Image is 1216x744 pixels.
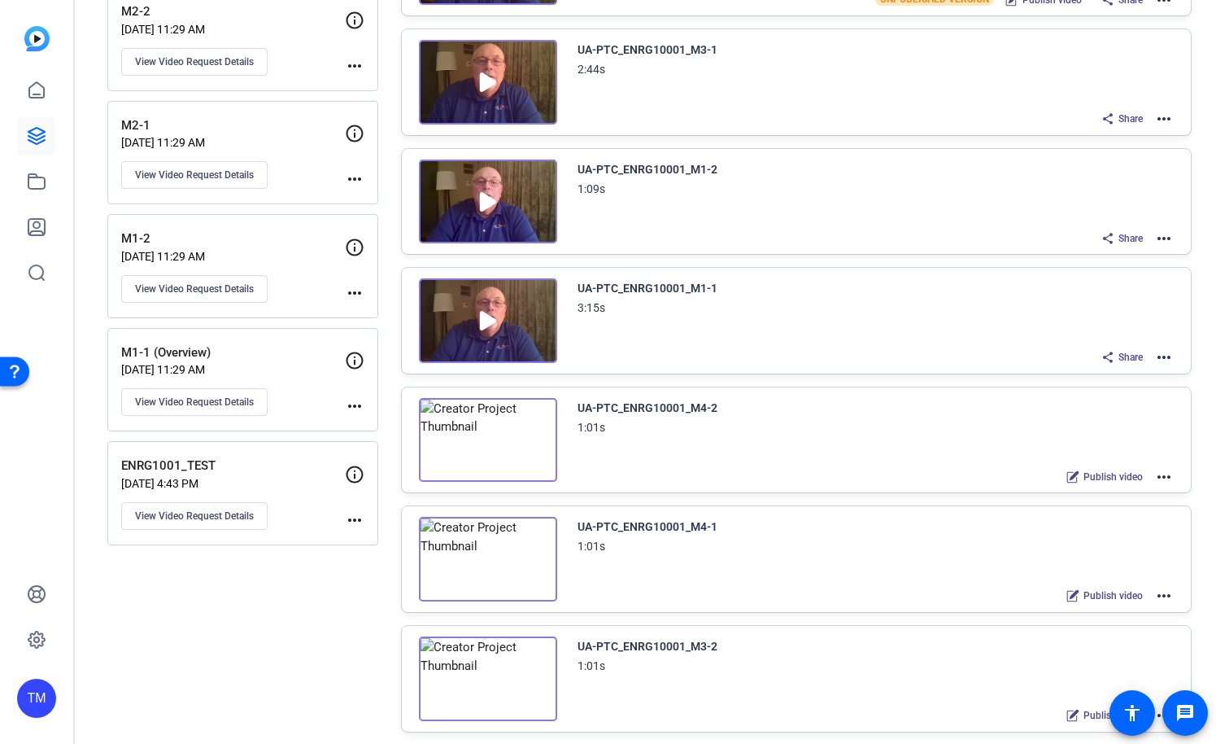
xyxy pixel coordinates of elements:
div: UA-PTC_ENRG10001_M3-1 [577,40,717,59]
span: View Video Request Details [135,282,254,295]
div: UA-PTC_ENRG10001_M1-1 [577,278,717,298]
mat-icon: more_horiz [345,396,364,416]
button: View Video Request Details [121,161,268,189]
span: Publish video [1083,589,1143,602]
div: 1:01s [577,418,605,437]
img: Creator Project Thumbnail [419,278,557,363]
mat-icon: more_horiz [345,169,364,189]
button: View Video Request Details [121,388,268,416]
img: Creator Project Thumbnail [419,517,557,602]
span: Publish video [1083,709,1143,722]
img: blue-gradient.svg [24,26,50,51]
p: [DATE] 11:29 AM [121,23,345,36]
mat-icon: accessibility [1122,703,1142,723]
div: TM [17,679,56,718]
div: UA-PTC_ENRG10001_M4-1 [577,517,717,536]
p: ENRG1001_TEST [121,457,345,475]
p: [DATE] 11:29 AM [121,136,345,149]
div: UA-PTC_ENRG10001_M3-2 [577,637,717,656]
mat-icon: more_horiz [345,56,364,76]
div: 2:44s [577,59,605,79]
div: UA-PTC_ENRG10001_M1-2 [577,160,717,179]
span: Share [1118,112,1143,125]
div: 1:01s [577,656,605,676]
span: Share [1118,351,1143,364]
img: Creator Project Thumbnail [419,398,557,483]
p: M2-2 [121,2,345,21]
div: 1:01s [577,536,605,556]
mat-icon: message [1175,703,1195,723]
mat-icon: more_horiz [345,283,364,303]
span: View Video Request Details [135,55,254,68]
mat-icon: more_horiz [1154,109,1174,129]
span: Publish video [1083,470,1143,484]
p: [DATE] 11:29 AM [121,250,345,263]
mat-icon: more_horiz [345,510,364,530]
button: View Video Request Details [121,502,268,530]
mat-icon: more_horiz [1154,348,1174,367]
mat-icon: more_horiz [1154,467,1174,487]
p: M2-1 [121,116,345,135]
img: Creator Project Thumbnail [419,160,557,244]
button: View Video Request Details [121,275,268,303]
span: View Video Request Details [135,168,254,182]
div: 3:15s [577,298,605,317]
div: UA-PTC_ENRG10001_M4-2 [577,398,717,418]
button: View Video Request Details [121,48,268,76]
p: M1-2 [121,230,345,248]
p: [DATE] 11:29 AM [121,363,345,376]
p: [DATE] 4:43 PM [121,477,345,490]
div: 1:09s [577,179,605,199]
img: Creator Project Thumbnail [419,40,557,125]
span: View Video Request Details [135,510,254,523]
mat-icon: more_horiz [1154,229,1174,248]
span: View Video Request Details [135,396,254,409]
img: Creator Project Thumbnail [419,637,557,721]
mat-icon: more_horiz [1154,586,1174,606]
span: Share [1118,232,1143,245]
p: M1-1 (Overview) [121,344,345,362]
